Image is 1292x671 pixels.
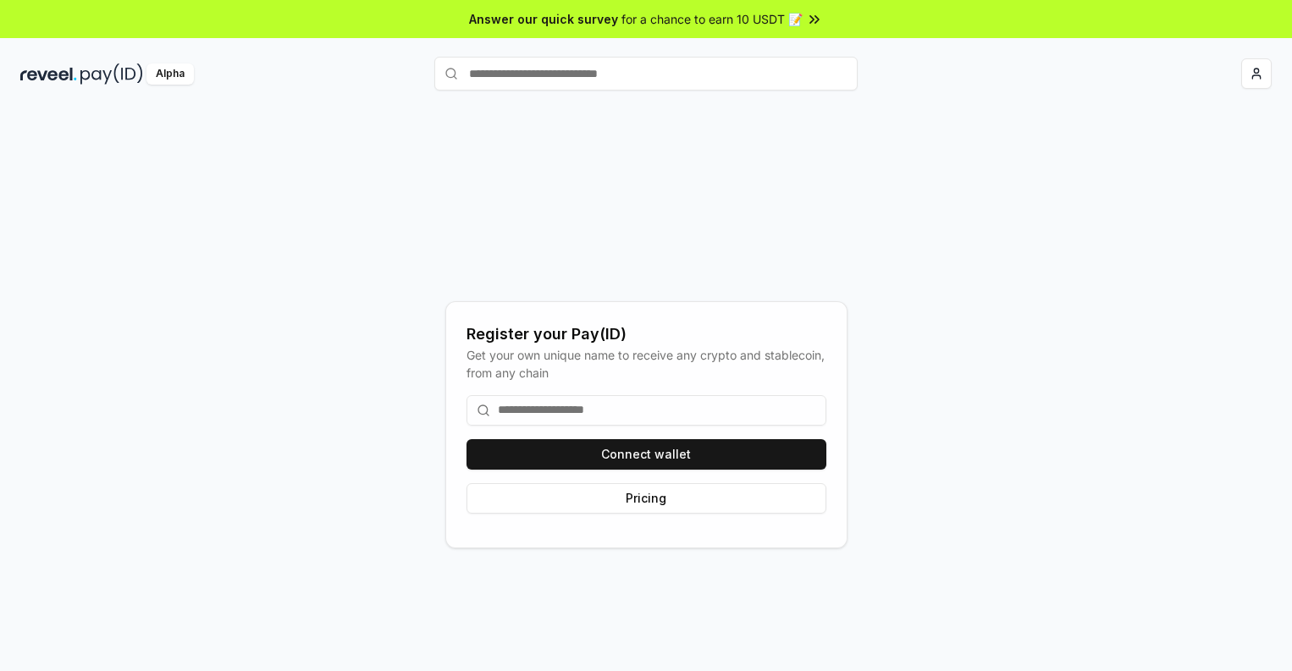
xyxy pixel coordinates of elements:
img: reveel_dark [20,63,77,85]
button: Pricing [467,483,826,514]
button: Connect wallet [467,439,826,470]
div: Alpha [146,63,194,85]
div: Get your own unique name to receive any crypto and stablecoin, from any chain [467,346,826,382]
div: Register your Pay(ID) [467,322,826,346]
span: for a chance to earn 10 USDT 📝 [621,10,803,28]
img: pay_id [80,63,143,85]
span: Answer our quick survey [469,10,618,28]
